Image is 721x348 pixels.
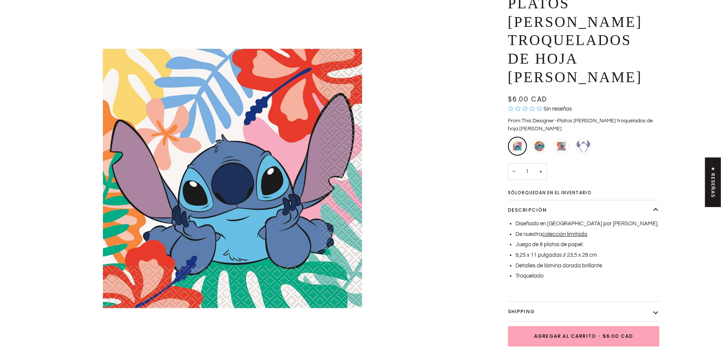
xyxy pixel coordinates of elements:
span: 6 [522,190,525,196]
span: From This Designer [508,118,554,123]
span: $6.00 CAD [603,332,633,340]
button: Aumentar cantidad [535,163,547,180]
button: Agregar al carrito [508,326,659,346]
a: colección limitada [542,231,587,237]
span: Platos [PERSON_NAME] troquelados de hoja [PERSON_NAME] [508,118,653,131]
li: De nuestra [515,230,659,239]
li: Troquelado [515,272,659,280]
li: Platos llanos troquelados de hoja de palma [508,136,527,155]
span: • [596,332,603,340]
span: 0.00 stars [508,106,543,112]
li: Platos llanos troquelados de hoja de palma [552,136,571,155]
span: Agregar al carrito [534,332,596,340]
li: Diadema de felpa Las pistas de Blue y tú [574,136,593,155]
div: Click to open Judge.me floating reviews tab [705,157,721,207]
button: Shipping [508,302,659,321]
li: Juego de 8 platos de papel. [515,240,659,249]
li: Detalles de lámina dorada brillante [515,261,659,270]
li: Platos llanos troquelados de hoja de palma [530,136,549,155]
button: Disminuir cantidad [508,163,520,180]
span: Sólo quedan en el inventario [508,191,593,195]
span: Sin reseñas [543,106,572,112]
li: Diseñado en [GEOGRAPHIC_DATA] por [PERSON_NAME]. [515,220,659,228]
input: Cantidad [508,163,547,180]
span: - [555,118,557,123]
button: Descripción [508,200,659,220]
li: 9,25 x 11 pulgadas // 23,5 x 28 cm [515,251,659,259]
span: $6.00 CAD [508,95,547,104]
